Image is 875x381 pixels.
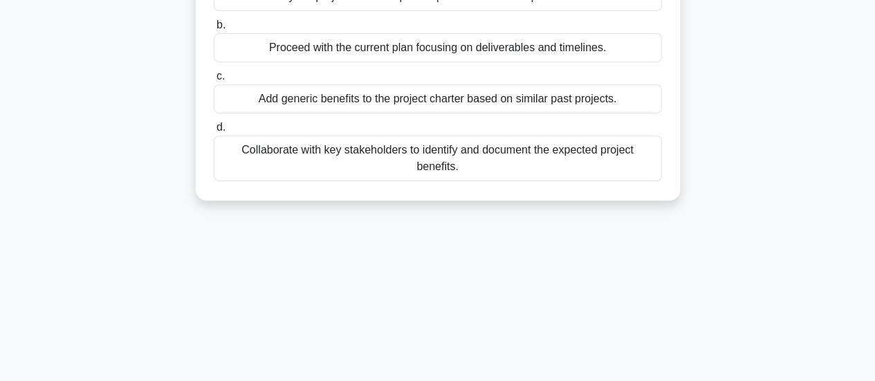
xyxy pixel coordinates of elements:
[217,19,225,30] span: b.
[214,136,662,181] div: Collaborate with key stakeholders to identify and document the expected project benefits.
[214,33,662,62] div: Proceed with the current plan focusing on deliverables and timelines.
[214,84,662,113] div: Add generic benefits to the project charter based on similar past projects.
[217,121,225,133] span: d.
[217,70,225,82] span: c.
